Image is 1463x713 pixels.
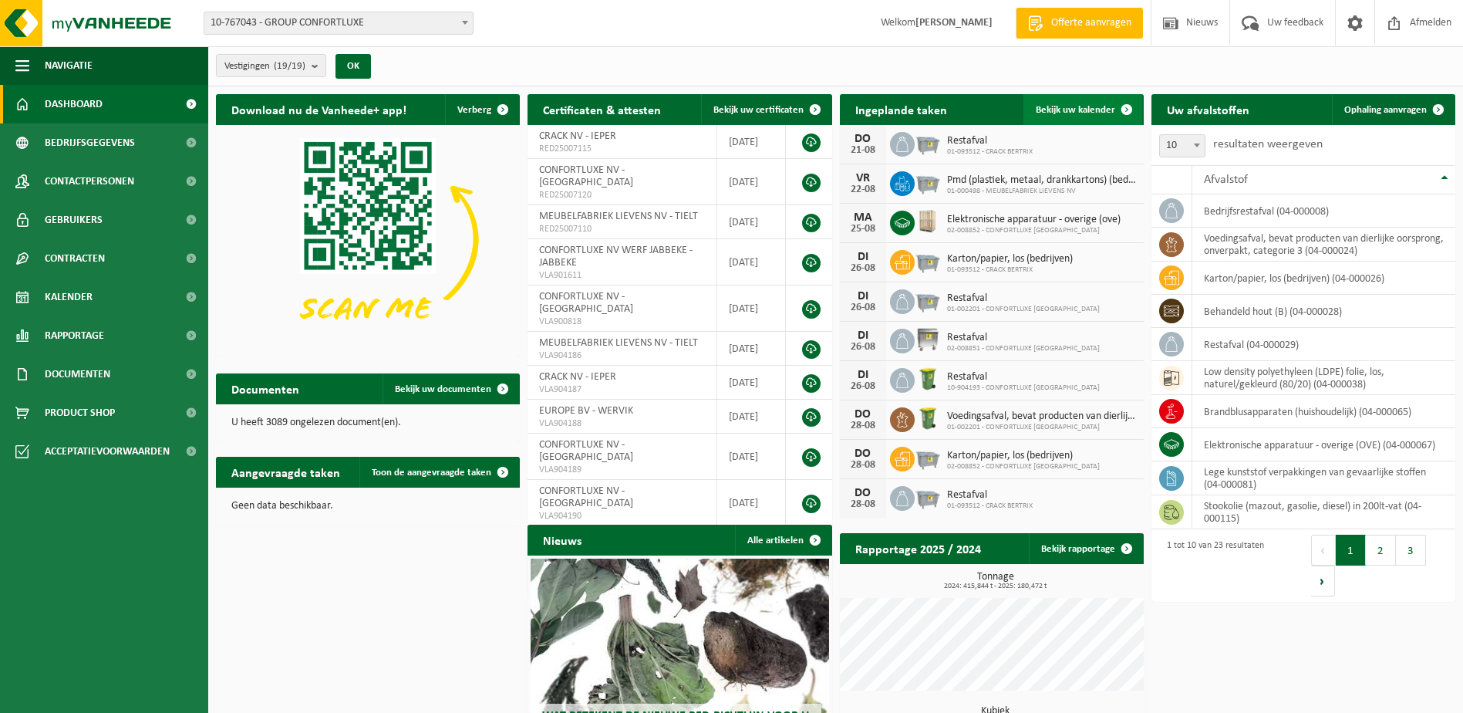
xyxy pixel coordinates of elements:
label: resultaten weergeven [1213,138,1323,150]
button: 2 [1366,535,1396,566]
td: [DATE] [717,239,786,286]
span: 10-767043 - GROUP CONFORTLUXE [204,12,473,34]
div: DI [848,329,878,342]
td: karton/papier, los (bedrijven) (04-000026) [1192,262,1455,295]
button: 1 [1336,535,1366,566]
span: 01-002201 - CONFORTLUXE [GEOGRAPHIC_DATA] [947,305,1100,314]
button: OK [335,54,371,79]
span: 01-093512 - CRACK BERTRIX [947,147,1033,157]
td: lege kunststof verpakkingen van gevaarlijke stoffen (04-000081) [1192,461,1455,495]
span: CONFORTLUXE NV - [GEOGRAPHIC_DATA] [539,164,633,188]
div: 28-08 [848,460,878,471]
td: voedingsafval, bevat producten van dierlijke oorsprong, onverpakt, categorie 3 (04-000024) [1192,228,1455,262]
h2: Rapportage 2025 / 2024 [840,533,996,563]
a: Alle artikelen [735,525,831,556]
td: [DATE] [717,205,786,239]
div: DO [848,408,878,421]
span: Offerte aanvragen [1047,15,1135,31]
div: 26-08 [848,302,878,313]
span: CONFORTLUXE NV - [GEOGRAPHIC_DATA] [539,439,633,463]
h2: Nieuws [528,525,597,555]
span: 01-093512 - CRACK BERTRIX [947,502,1033,511]
button: Vestigingen(19/19) [216,54,326,77]
span: Toon de aangevraagde taken [372,468,491,478]
div: DO [848,133,878,145]
h2: Uw afvalstoffen [1151,94,1265,124]
td: brandblusapparaten (huishoudelijk) (04-000065) [1192,395,1455,428]
div: 22-08 [848,184,878,195]
span: Afvalstof [1204,174,1248,186]
span: Pmd (plastiek, metaal, drankkartons) (bedrijven) [947,174,1136,187]
span: Verberg [457,105,491,115]
span: Vestigingen [224,55,305,78]
div: MA [848,211,878,224]
div: DI [848,290,878,302]
span: RED25007110 [539,223,705,235]
div: 28-08 [848,499,878,510]
span: CONFORTLUXE NV - [GEOGRAPHIC_DATA] [539,291,633,315]
span: CONFORTLUXE NV - [GEOGRAPHIC_DATA] [539,485,633,509]
span: Navigatie [45,46,93,85]
span: Bekijk uw certificaten [713,105,804,115]
div: 1 tot 10 van 23 resultaten [1159,533,1264,598]
span: 10 [1160,135,1205,157]
td: [DATE] [717,366,786,400]
count: (19/19) [274,61,305,71]
span: 02-008852 - CONFORTLUXE [GEOGRAPHIC_DATA] [947,226,1121,235]
td: restafval (04-000029) [1192,328,1455,361]
span: Contactpersonen [45,162,134,201]
div: DO [848,448,878,460]
span: Bekijk uw kalender [1036,105,1115,115]
a: Toon de aangevraagde taken [359,457,518,488]
span: 02-008852 - CONFORTLUXE [GEOGRAPHIC_DATA] [947,462,1100,471]
span: Restafval [947,332,1100,344]
span: Voedingsafval, bevat producten van dierlijke oorsprong, onverpakt, categorie 3 [947,411,1136,423]
h3: Tonnage [848,572,1144,590]
span: CRACK NV - IEPER [539,371,616,383]
p: Geen data beschikbaar. [231,501,504,512]
td: behandeld hout (B) (04-000028) [1192,295,1455,328]
span: MEUBELFABRIEK LIEVENS NV - TIELT [539,211,698,222]
span: RED25007115 [539,143,705,155]
img: WB-2500-GAL-GY-01 [915,169,941,195]
h2: Certificaten & attesten [528,94,676,124]
span: VLA904188 [539,417,705,430]
span: 10 [1159,134,1205,157]
div: DO [848,487,878,499]
span: Restafval [947,489,1033,502]
span: Restafval [947,292,1100,305]
td: [DATE] [717,159,786,205]
td: [DATE] [717,400,786,434]
span: 01-000498 - MEUBELFABRIEK LIEVENS NV [947,187,1136,196]
span: Elektronische apparatuur - overige (ove) [947,214,1121,226]
a: Bekijk rapportage [1029,533,1142,564]
img: PB-WB-1440-WDN-00-00 [915,208,941,235]
div: VR [848,172,878,184]
a: Bekijk uw certificaten [701,94,831,125]
div: 25-08 [848,224,878,235]
span: Bekijk uw documenten [395,384,491,394]
td: stookolie (mazout, gasolie, diesel) in 200lt-vat (04-000115) [1192,495,1455,529]
h2: Download nu de Vanheede+ app! [216,94,422,124]
td: [DATE] [717,480,786,526]
span: VLA904189 [539,464,705,476]
span: MEUBELFABRIEK LIEVENS NV - TIELT [539,337,698,349]
div: DI [848,369,878,381]
span: Documenten [45,355,110,394]
span: 02-008851 - CONFORTLUXE [GEOGRAPHIC_DATA] [947,344,1100,353]
td: bedrijfsrestafval (04-000008) [1192,194,1455,228]
div: DI [848,251,878,263]
a: Bekijk uw kalender [1023,94,1142,125]
button: Verberg [445,94,518,125]
div: 26-08 [848,381,878,392]
a: Bekijk uw documenten [383,373,518,404]
img: WB-2500-GAL-GY-01 [915,287,941,313]
span: Restafval [947,135,1033,147]
span: Restafval [947,371,1100,384]
img: WB-0240-HPE-GN-50 [915,405,941,431]
img: WB-2500-GAL-GY-01 [915,444,941,471]
span: Gebruikers [45,201,103,239]
span: VLA901611 [539,269,705,282]
img: WB-2500-GAL-GY-01 [915,248,941,274]
button: Next [1311,566,1335,596]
